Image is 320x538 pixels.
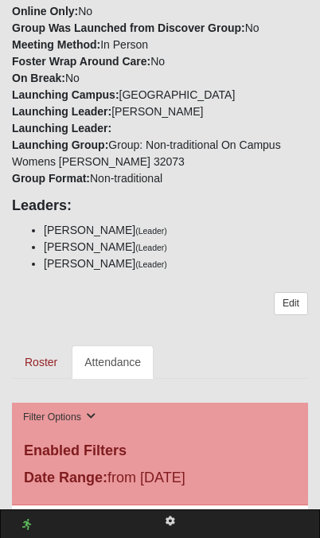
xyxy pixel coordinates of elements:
[22,517,31,533] a: Web cache enabled
[12,345,70,379] a: Roster
[135,259,167,269] small: (Leader)
[12,5,78,18] strong: Online Only:
[12,122,111,134] strong: Launching Leader:
[44,239,308,255] li: [PERSON_NAME]
[72,345,154,379] a: Attendance
[135,243,167,252] small: (Leader)
[274,292,308,315] a: Edit
[12,138,108,151] strong: Launching Group:
[12,467,308,493] div: from [DATE]
[12,197,308,215] h4: Leaders:
[135,226,167,236] small: (Leader)
[24,442,296,460] h4: Enabled Filters
[12,55,150,68] strong: Foster Wrap Around Care:
[18,409,100,426] button: Filter Options
[12,172,90,185] strong: Group Format:
[44,222,308,239] li: [PERSON_NAME]
[156,510,185,533] a: Page Properties (Alt+P)
[24,467,107,489] label: Date Range:
[12,88,119,101] strong: Launching Campus:
[12,21,245,34] strong: Group Was Launched from Discover Group:
[12,72,65,84] strong: On Break:
[12,38,100,51] strong: Meeting Method:
[44,255,308,272] li: [PERSON_NAME]
[12,105,111,118] strong: Launching Leader:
